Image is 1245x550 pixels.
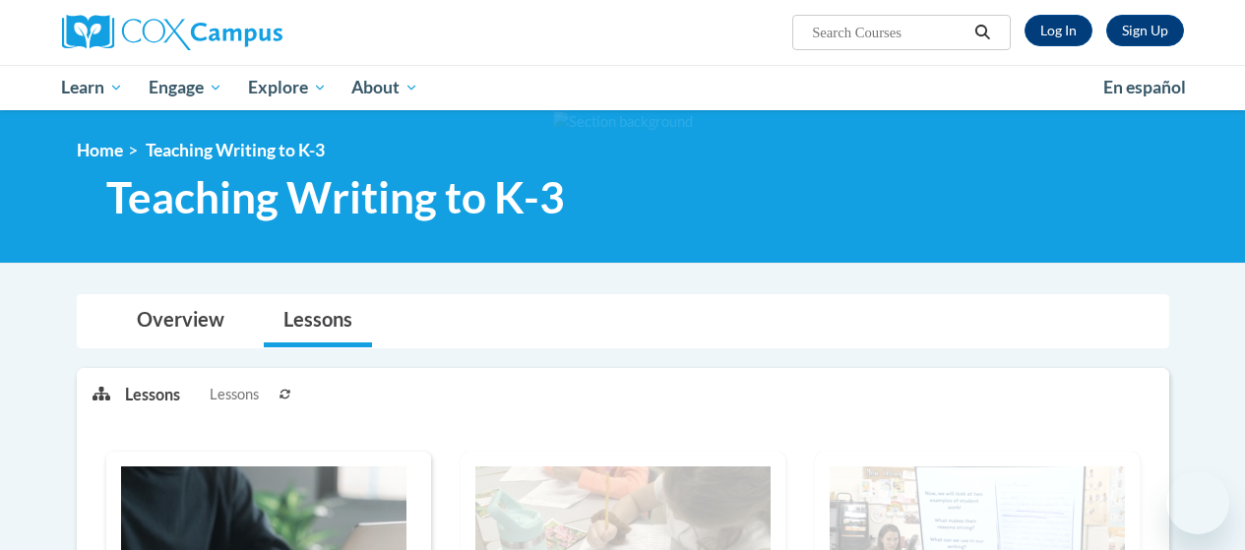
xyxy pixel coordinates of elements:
[967,21,997,44] button: Search
[339,65,431,110] a: About
[1025,15,1092,46] a: Log In
[49,65,137,110] a: Learn
[1166,471,1229,534] iframe: Button to launch messaging window
[125,384,180,405] p: Lessons
[210,384,259,405] span: Lessons
[47,65,1199,110] div: Main menu
[77,140,123,160] a: Home
[810,21,967,44] input: Search Courses
[1106,15,1184,46] a: Register
[62,15,282,50] img: Cox Campus
[62,15,416,50] a: Cox Campus
[117,295,244,347] a: Overview
[136,65,235,110] a: Engage
[106,171,565,223] span: Teaching Writing to K-3
[1090,67,1199,108] a: En español
[351,76,418,99] span: About
[264,295,372,347] a: Lessons
[1103,77,1186,97] span: En español
[61,76,123,99] span: Learn
[146,140,325,160] span: Teaching Writing to K-3
[248,76,327,99] span: Explore
[553,111,693,133] img: Section background
[149,76,222,99] span: Engage
[235,65,340,110] a: Explore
